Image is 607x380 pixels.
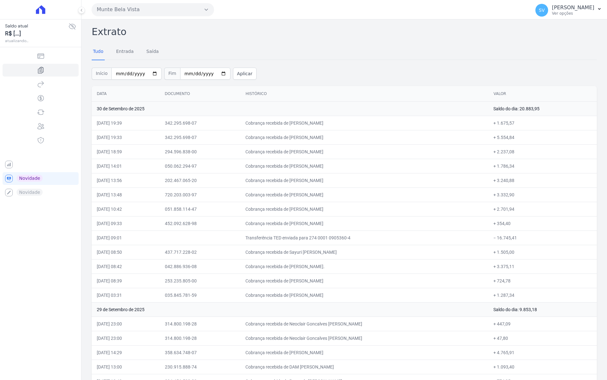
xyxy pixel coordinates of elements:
[160,216,241,230] td: 452.092.628-98
[240,202,488,216] td: Cobrança recebida de [PERSON_NAME]
[92,245,160,259] td: [DATE] 08:50
[92,86,160,102] th: Data
[160,288,241,302] td: 035.845.781-59
[240,245,488,259] td: Cobrança recebida de Sayuri [PERSON_NAME]
[488,230,597,245] td: − 16.745,41
[145,44,160,60] a: Saída
[240,173,488,187] td: Cobrança recebida de [PERSON_NAME]
[233,68,257,80] button: Aplicar
[488,259,597,274] td: + 3.375,11
[17,175,43,182] span: Novidade
[160,116,241,130] td: 342.295.698-07
[488,360,597,374] td: + 1.093,40
[92,331,160,345] td: [DATE] 23:00
[552,11,594,16] p: Ver opções
[160,317,241,331] td: 314.800.198-28
[488,302,597,317] td: Saldo do dia: 9.853,18
[92,3,214,16] button: Munte Bela Vista
[488,144,597,159] td: + 2.237,08
[5,23,68,29] span: Saldo atual
[92,288,160,302] td: [DATE] 03:31
[5,29,68,38] span: R$ [...]
[160,187,241,202] td: 720.203.003-97
[160,86,241,102] th: Documento
[240,116,488,130] td: Cobrança recebida de [PERSON_NAME]
[92,360,160,374] td: [DATE] 13:00
[488,86,597,102] th: Valor
[240,259,488,274] td: Cobrança recebida de [PERSON_NAME].
[240,230,488,245] td: Transferência TED enviada para 274 0001 0905360-4
[92,173,160,187] td: [DATE] 13:56
[92,116,160,130] td: [DATE] 19:39
[92,68,111,80] span: Início
[240,345,488,360] td: Cobrança recebida de [PERSON_NAME]
[115,44,135,60] a: Entrada
[160,360,241,374] td: 230.915.888-74
[539,8,545,12] span: SV
[92,259,160,274] td: [DATE] 08:42
[92,216,160,230] td: [DATE] 09:33
[488,245,597,259] td: + 1.505,00
[160,159,241,173] td: 050.062.294-97
[488,216,597,230] td: + 354,40
[92,25,597,39] h2: Extrato
[488,288,597,302] td: + 1.287,34
[92,144,160,159] td: [DATE] 18:59
[240,274,488,288] td: Cobrança recebida de [PERSON_NAME]
[240,130,488,144] td: Cobrança recebida de [PERSON_NAME]
[92,130,160,144] td: [DATE] 19:33
[160,130,241,144] td: 342.295.698-07
[240,288,488,302] td: Cobrança recebida de [PERSON_NAME]
[160,144,241,159] td: 294.596.838-00
[488,130,597,144] td: + 5.554,84
[488,159,597,173] td: + 1.786,34
[488,274,597,288] td: + 724,78
[488,331,597,345] td: + 47,80
[488,173,597,187] td: + 3.240,88
[160,202,241,216] td: 051.858.114-47
[488,345,597,360] td: + 4.765,91
[530,1,607,19] button: SV [PERSON_NAME] Ver opções
[92,345,160,360] td: [DATE] 14:29
[240,159,488,173] td: Cobrança recebida de [PERSON_NAME]
[488,202,597,216] td: + 2.701,94
[92,159,160,173] td: [DATE] 14:01
[92,230,160,245] td: [DATE] 09:01
[5,38,68,44] span: atualizando...
[92,101,488,116] td: 30 de Setembro de 2025
[92,302,488,317] td: 29 de Setembro de 2025
[160,331,241,345] td: 314.800.198-28
[160,245,241,259] td: 437.717.228-02
[488,317,597,331] td: + 447,09
[240,216,488,230] td: Cobrança recebida de [PERSON_NAME]
[164,68,180,80] span: Fim
[488,187,597,202] td: + 3.332,90
[488,116,597,130] td: + 1.675,57
[160,173,241,187] td: 202.467.065-20
[240,187,488,202] td: Cobrança recebida de [PERSON_NAME]
[3,172,79,185] a: Novidade
[240,144,488,159] td: Cobrança recebida de [PERSON_NAME]
[160,345,241,360] td: 358.634.748-07
[92,187,160,202] td: [DATE] 13:48
[160,274,241,288] td: 253.235.805-00
[240,331,488,345] td: Cobrança recebida de Neoclair Goncalves [PERSON_NAME]
[92,202,160,216] td: [DATE] 10:42
[552,4,594,11] p: [PERSON_NAME]
[92,44,105,60] a: Tudo
[5,50,76,199] nav: Sidebar
[240,360,488,374] td: Cobrança recebida de DAM [PERSON_NAME]
[240,86,488,102] th: Histórico
[488,101,597,116] td: Saldo do dia: 20.883,95
[160,259,241,274] td: 042.886.936-08
[240,317,488,331] td: Cobrança recebida de Neoclair Goncalves [PERSON_NAME]
[92,317,160,331] td: [DATE] 23:00
[92,274,160,288] td: [DATE] 08:39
